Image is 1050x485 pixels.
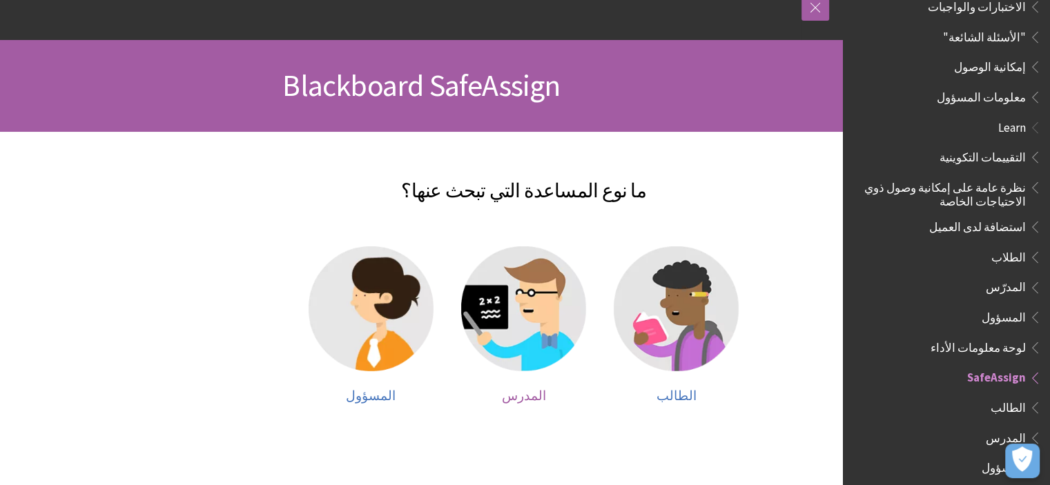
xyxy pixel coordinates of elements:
[218,159,829,205] h2: ما نوع المساعدة التي تبحث عنها؟
[1005,444,1040,478] button: فتح التفضيلات
[502,388,546,404] span: المدرس
[986,276,1026,295] span: المدرّس
[940,146,1026,164] span: التقييمات التكوينية
[657,388,697,404] span: الطالب
[943,26,1026,44] span: "الأسئلة الشائعة"
[937,86,1026,104] span: معلومات المسؤول
[967,366,1026,385] span: SafeAssign
[282,66,560,104] span: Blackboard SafeAssign
[991,396,1026,415] span: الطالب
[614,246,739,371] img: مساعدة الطالب
[859,176,1026,208] span: نظرة عامة على إمكانية وصول ذوي الاحتياجات الخاصة
[986,426,1026,445] span: المدرس
[614,246,739,403] a: مساعدة الطالب الطالب
[309,246,434,403] a: مساعدة المسؤول المسؤول
[954,55,1026,74] span: إمكانية الوصول
[929,215,1026,234] span: استضافة لدى العميل
[461,246,586,371] img: مساعدة المدرس
[982,456,1026,475] span: المسؤول
[851,366,1042,480] nav: Book outline for Blackboard SafeAssign
[851,116,1042,359] nav: Book outline for Blackboard Learn Help
[309,246,434,371] img: مساعدة المسؤول
[931,336,1026,355] span: لوحة معلومات الأداء
[998,116,1026,135] span: Learn
[991,246,1026,264] span: الطلاب
[461,246,586,403] a: مساعدة المدرس المدرس
[346,388,396,404] span: المسؤول
[982,306,1026,324] span: المسؤول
